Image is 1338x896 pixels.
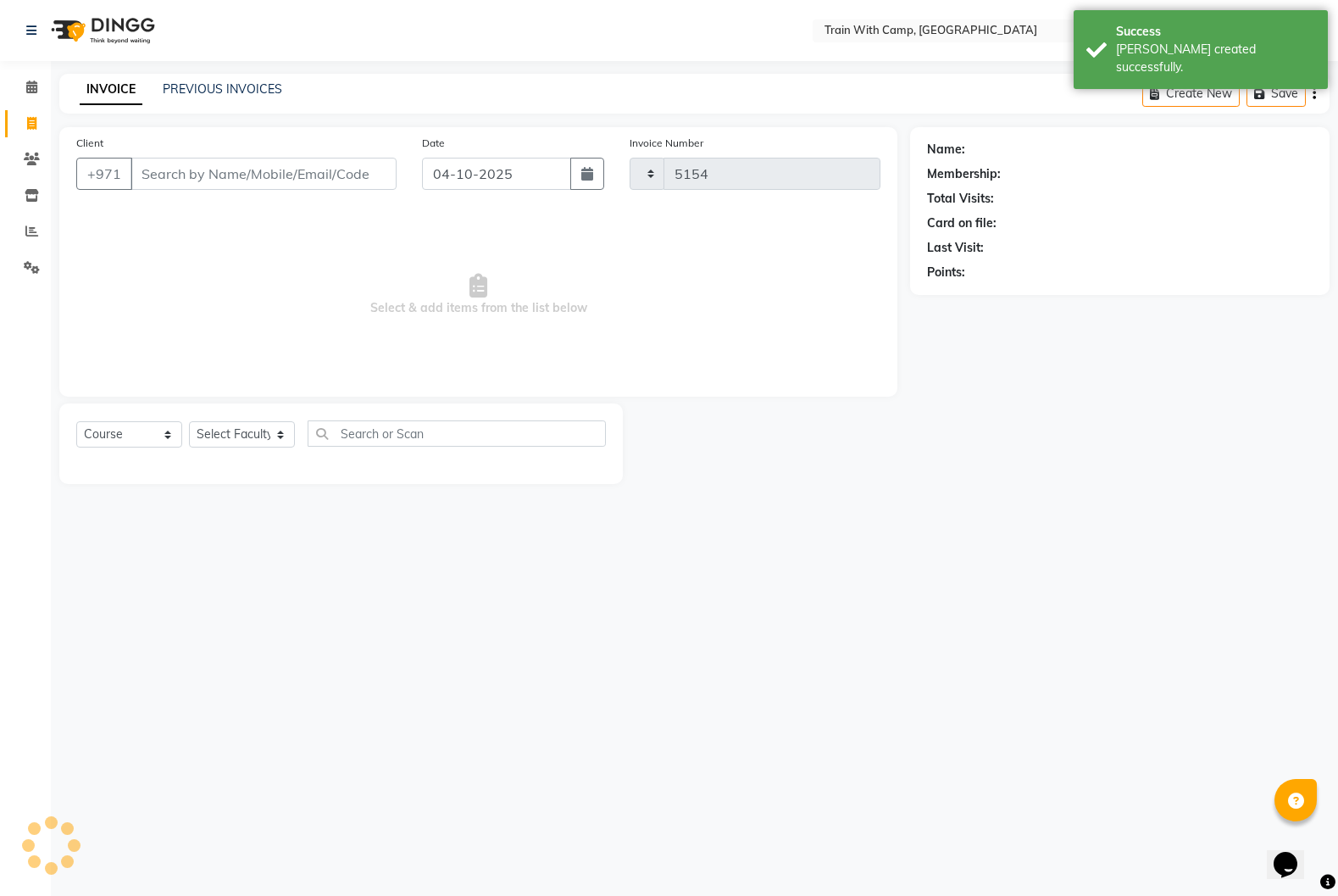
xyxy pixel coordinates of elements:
[1116,23,1315,41] div: Success
[80,75,142,105] a: INVOICE
[76,158,132,190] button: +971
[927,165,1001,183] div: Membership:
[308,420,606,447] input: Search or Scan
[43,7,159,54] img: logo
[76,136,103,151] label: Client
[163,81,282,97] a: PREVIOUS INVOICES
[630,136,703,151] label: Invoice Number
[130,158,397,190] input: Search by Name/Mobile/Email/Code
[422,136,445,151] label: Date
[927,239,984,257] div: Last Visit:
[1116,41,1315,76] div: Bill created successfully.
[927,214,997,232] div: Card on file:
[76,210,880,380] span: Select & add items from the list below
[1142,81,1240,107] button: Create New
[927,141,965,159] div: Name:
[1267,828,1321,879] iframe: chat widget
[1246,81,1306,107] button: Save
[927,190,994,208] div: Total Visits:
[927,264,965,281] div: Points:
